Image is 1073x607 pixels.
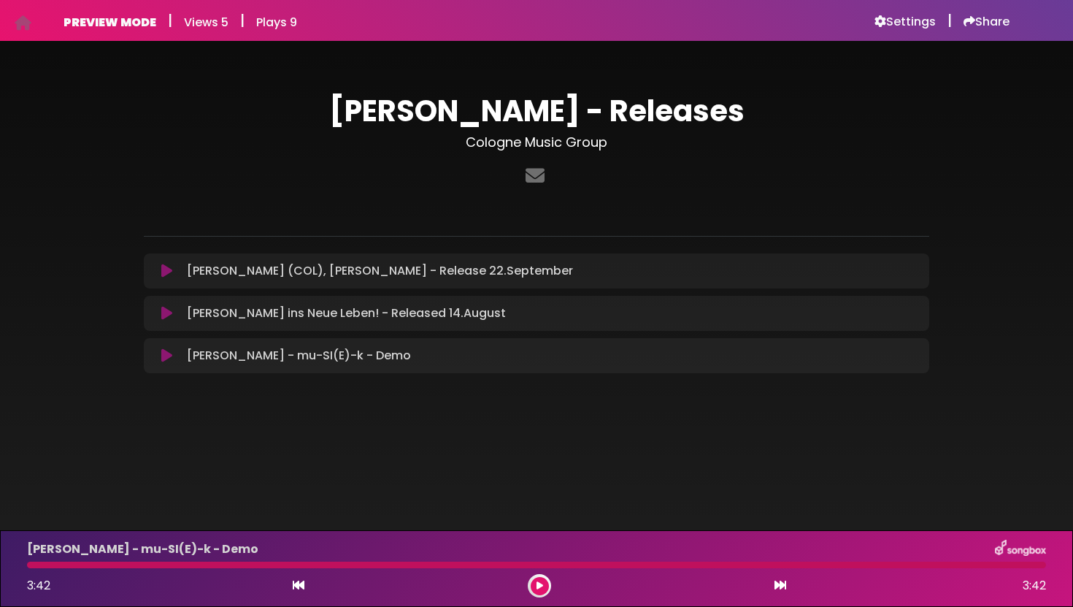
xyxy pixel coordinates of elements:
h6: Plays 9 [256,15,297,29]
h5: | [240,12,245,29]
h5: | [168,12,172,29]
h5: | [947,12,952,29]
h1: [PERSON_NAME] - Releases [144,93,929,129]
a: Share [964,15,1009,29]
h3: Cologne Music Group [144,134,929,150]
p: [PERSON_NAME] (COL), [PERSON_NAME] - Release 22.September [187,262,573,280]
h6: PREVIEW MODE [64,15,156,29]
h6: Views 5 [184,15,228,29]
p: [PERSON_NAME] - mu-SI(E)-k - Demo [187,347,411,364]
p: [PERSON_NAME] ins Neue Leben! - Released 14.August [187,305,506,322]
a: Settings [874,15,936,29]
